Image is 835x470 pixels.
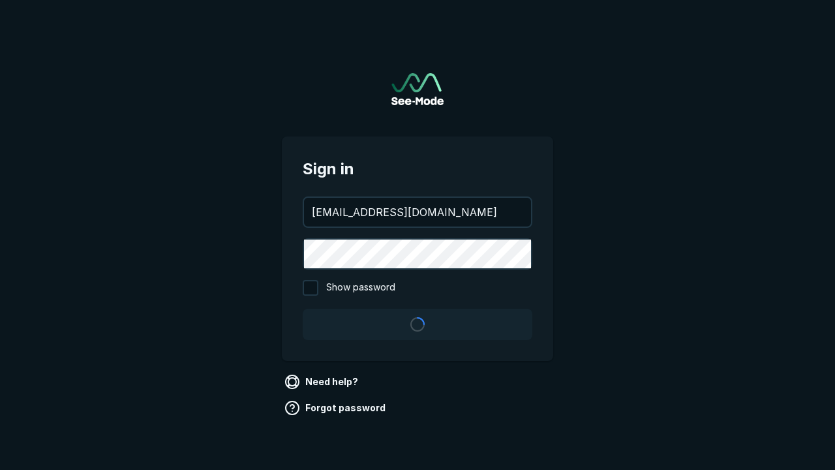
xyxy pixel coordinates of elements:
span: Show password [326,280,395,296]
span: Sign in [303,157,532,181]
input: your@email.com [304,198,531,227]
a: Need help? [282,371,363,392]
a: Go to sign in [391,73,444,105]
a: Forgot password [282,398,391,418]
img: See-Mode Logo [391,73,444,105]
